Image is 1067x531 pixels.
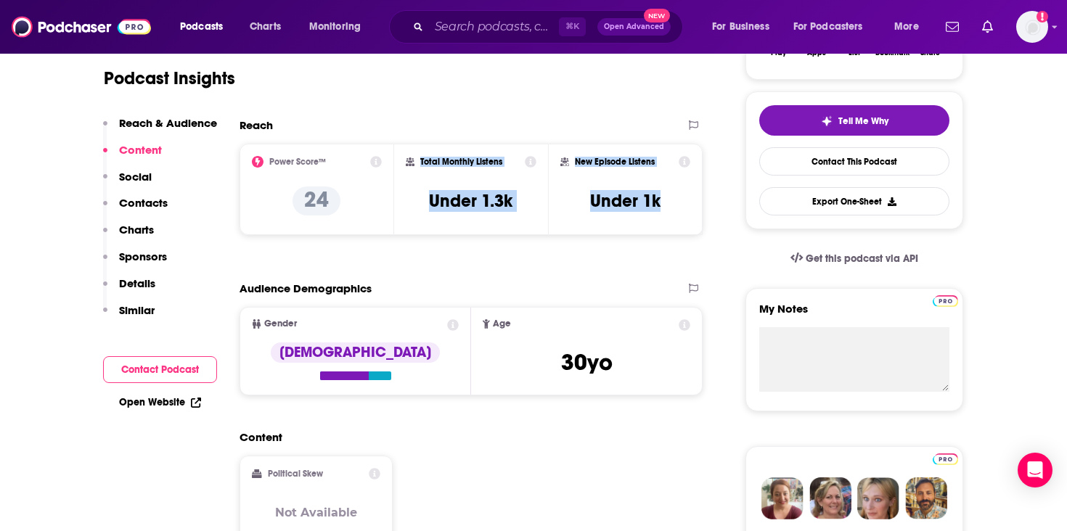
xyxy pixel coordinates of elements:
div: [DEMOGRAPHIC_DATA] [271,342,440,363]
img: Podchaser Pro [933,453,958,465]
span: For Business [712,17,769,37]
p: Details [119,276,155,290]
div: Open Intercom Messenger [1018,453,1052,487]
button: tell me why sparkleTell Me Why [759,105,949,136]
a: Pro website [933,293,958,307]
span: New [644,9,670,22]
button: open menu [702,15,788,38]
button: Contacts [103,196,168,223]
img: Sydney Profile [761,477,804,519]
span: 30 yo [561,348,613,376]
h2: Total Monthly Listens [420,157,502,167]
a: Pro website [933,451,958,465]
button: Charts [103,223,154,250]
button: open menu [299,15,380,38]
a: Charts [240,15,290,38]
p: Reach & Audience [119,116,217,130]
button: open menu [784,15,884,38]
label: My Notes [759,302,949,327]
a: Contact This Podcast [759,147,949,176]
h2: Audience Demographics [240,281,372,295]
h2: Political Skew [268,469,323,479]
span: Charts [250,17,281,37]
img: Barbara Profile [809,477,851,519]
span: Logged in as derettb [1016,11,1048,43]
p: Social [119,170,152,184]
h1: Podcast Insights [104,67,235,89]
img: tell me why sparkle [821,115,833,127]
h2: Reach [240,118,273,132]
span: Get this podcast via API [806,252,918,265]
h3: Not Available [275,506,357,519]
button: open menu [170,15,242,38]
h2: Content [240,430,691,444]
p: Sponsors [119,250,167,263]
a: Get this podcast via API [779,241,930,276]
button: Contact Podcast [103,356,217,383]
img: Jon Profile [905,477,947,519]
p: Contacts [119,196,168,210]
p: Charts [119,223,154,236]
button: Similar [103,303,155,330]
h3: Under 1.3k [429,190,512,212]
button: Reach & Audience [103,116,217,143]
span: Age [493,319,511,329]
span: More [894,17,919,37]
span: Tell Me Why [838,115,888,127]
img: Podchaser Pro [933,295,958,307]
a: Show notifications dropdown [940,15,965,39]
span: For Podcasters [793,17,863,37]
span: Open Advanced [604,23,664,30]
p: Content [119,143,162,157]
svg: Add a profile image [1037,11,1048,22]
div: Search podcasts, credits, & more... [403,10,697,44]
h2: Power Score™ [269,157,326,167]
button: Social [103,170,152,197]
span: Gender [264,319,297,329]
a: Show notifications dropdown [976,15,999,39]
p: Similar [119,303,155,317]
button: open menu [884,15,937,38]
h3: Under 1k [590,190,661,212]
img: Jules Profile [857,477,899,519]
span: Podcasts [180,17,223,37]
h2: New Episode Listens [575,157,655,167]
button: Details [103,276,155,303]
img: User Profile [1016,11,1048,43]
button: Export One-Sheet [759,187,949,215]
button: Show profile menu [1016,11,1048,43]
input: Search podcasts, credits, & more... [429,15,559,38]
a: Open Website [119,396,201,408]
button: Sponsors [103,250,167,276]
button: Open AdvancedNew [597,18,671,36]
span: Monitoring [309,17,361,37]
img: Podchaser - Follow, Share and Rate Podcasts [12,13,151,41]
button: Content [103,143,162,170]
p: 24 [293,186,340,215]
span: ⌘ K [559,17,586,36]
